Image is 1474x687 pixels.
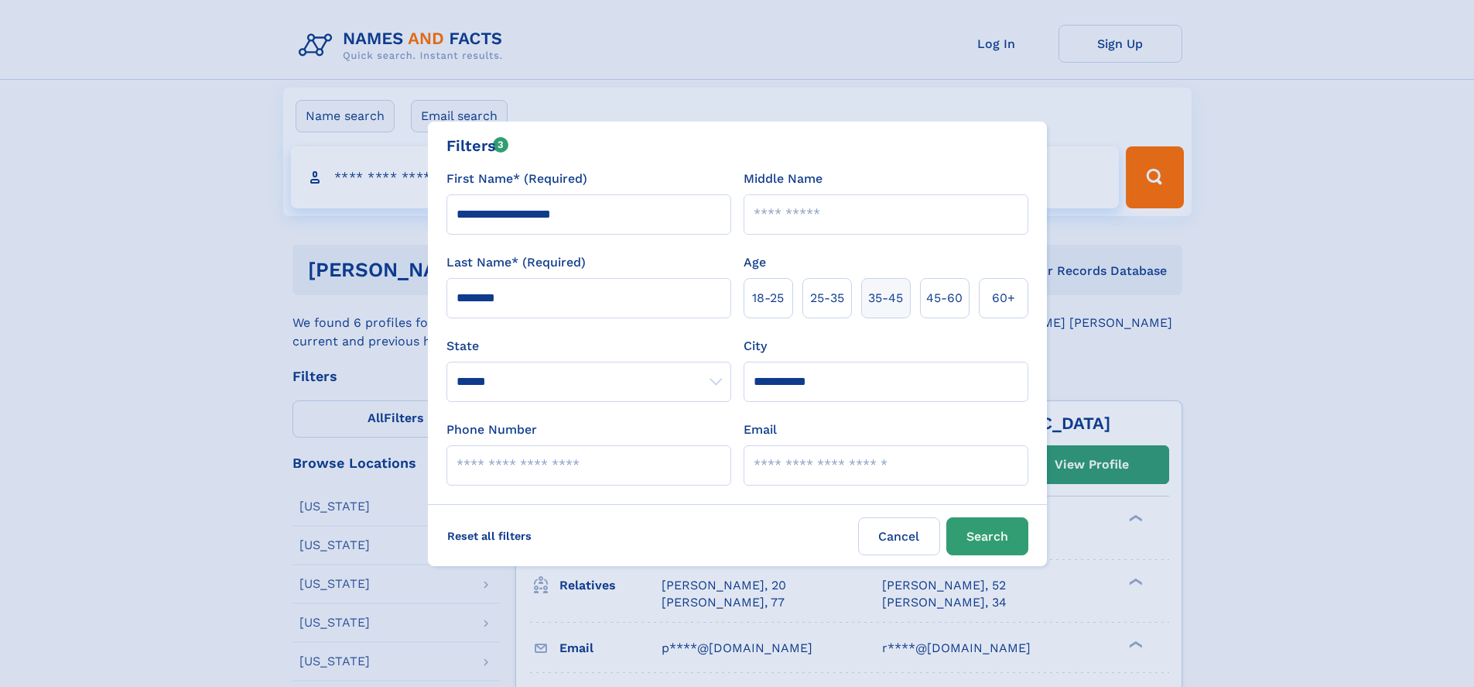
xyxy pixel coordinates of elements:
span: 35‑45 [868,289,903,307]
label: Cancel [858,517,940,555]
label: Last Name* (Required) [446,253,586,272]
button: Search [946,517,1028,555]
span: 45‑60 [926,289,963,307]
label: State [446,337,731,356]
label: Reset all filters [437,517,542,555]
div: Filters [446,134,509,157]
label: Phone Number [446,421,537,439]
label: Email [744,421,777,439]
label: Age [744,253,766,272]
label: First Name* (Required) [446,170,587,188]
span: 25‑35 [810,289,844,307]
span: 60+ [992,289,1015,307]
label: City [744,337,767,356]
label: Middle Name [744,170,822,188]
span: 18‑25 [752,289,784,307]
